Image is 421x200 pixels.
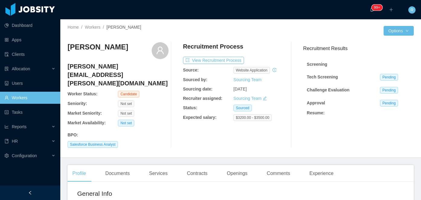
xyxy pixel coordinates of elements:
span: [DATE] [233,87,247,91]
div: Documents [100,165,135,182]
b: Market Availability: [68,120,106,125]
b: Seniority: [68,101,87,106]
span: Not set [118,100,134,107]
b: BPO : [68,132,78,137]
span: Configuration [12,153,37,158]
span: $3200.00 - $3500.00 [233,114,272,121]
a: Workers [85,25,100,30]
div: Comments [262,165,295,182]
i: icon: line-chart [5,125,9,129]
b: Expected salary: [183,115,217,120]
i: icon: setting [5,154,9,158]
span: Not set [118,110,134,117]
i: icon: edit [263,96,267,100]
span: R [410,6,413,14]
strong: Approval [307,100,325,105]
span: Sourced [233,105,252,111]
h3: [PERSON_NAME] [68,42,128,52]
a: icon: userWorkers [5,92,55,104]
i: icon: history [272,68,277,72]
a: icon: appstoreApps [5,34,55,46]
span: website application [233,67,270,74]
strong: Challenge Evaluation [307,87,350,92]
div: Profile [68,165,91,182]
span: Pending [380,74,398,81]
span: Pending [380,87,398,94]
span: Candidate [118,91,139,97]
strong: Screening [307,62,327,67]
a: Home [68,25,79,30]
i: icon: solution [5,67,9,71]
b: Recruiter assigned: [183,96,223,101]
span: [PERSON_NAME] [106,25,141,30]
span: Pending [380,100,398,106]
span: HR [12,139,18,144]
button: Optionsicon: down [384,26,414,36]
b: Source: [183,68,199,72]
div: Experience [305,165,338,182]
div: Openings [222,165,252,182]
strong: Resume : [307,110,324,115]
span: Reports [12,124,27,129]
b: Status: [183,105,197,110]
i: icon: plus [389,8,393,12]
span: Allocation [12,66,30,71]
a: icon: profileTasks [5,106,55,118]
b: Market Seniority: [68,111,102,116]
a: icon: pie-chartDashboard [5,19,55,31]
i: icon: user [156,46,164,55]
div: Services [144,165,172,182]
h4: [PERSON_NAME][EMAIL_ADDRESS][PERSON_NAME][DOMAIN_NAME] [68,62,169,87]
b: Sourced by: [183,77,207,82]
h2: General Info [77,189,241,198]
a: icon: auditClients [5,48,55,60]
span: Salesforce Business Analyst [68,141,118,148]
a: Sourcing Team [233,96,261,101]
a: icon: robotUsers [5,77,55,89]
span: Not set [118,120,134,126]
span: / [81,25,82,30]
b: Worker Status: [68,91,97,96]
h4: Recruitment Process [183,42,243,51]
h3: Recruitment Results [303,45,414,52]
a: Sourcing Team [233,77,261,82]
i: icon: book [5,139,9,143]
i: icon: bell [370,8,374,12]
sup: 264 [372,5,382,11]
span: / [103,25,104,30]
strong: Tech Screening [307,75,338,79]
a: icon: exportView Recruitment Process [183,58,244,63]
b: Sourcing date: [183,87,213,91]
div: Contracts [182,165,212,182]
button: icon: exportView Recruitment Process [183,57,244,64]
